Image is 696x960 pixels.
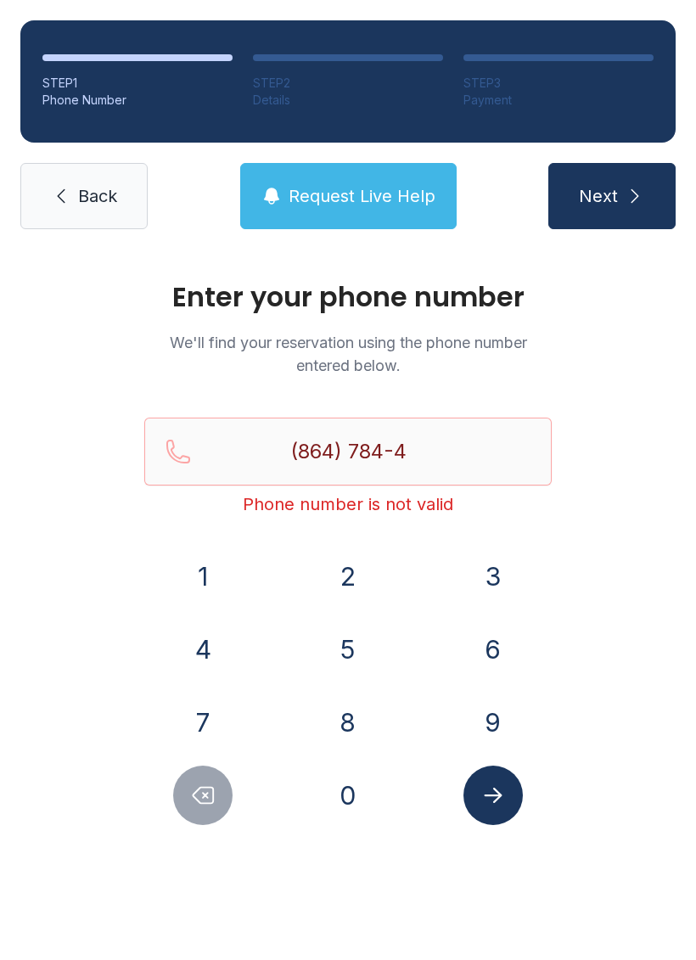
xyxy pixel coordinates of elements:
button: 5 [318,620,378,679]
button: 9 [463,693,523,752]
span: Next [579,184,618,208]
button: 3 [463,547,523,606]
button: 2 [318,547,378,606]
button: Delete number [173,766,233,825]
input: Reservation phone number [144,418,552,486]
div: Details [253,92,443,109]
button: Submit lookup form [463,766,523,825]
span: Back [78,184,117,208]
div: STEP 3 [463,75,654,92]
div: Phone number is not valid [144,492,552,516]
h1: Enter your phone number [144,284,552,311]
span: Request Live Help [289,184,435,208]
div: STEP 2 [253,75,443,92]
button: 7 [173,693,233,752]
p: We'll find your reservation using the phone number entered below. [144,331,552,377]
div: STEP 1 [42,75,233,92]
button: 1 [173,547,233,606]
button: 8 [318,693,378,752]
button: 0 [318,766,378,825]
button: 6 [463,620,523,679]
div: Phone Number [42,92,233,109]
div: Payment [463,92,654,109]
button: 4 [173,620,233,679]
